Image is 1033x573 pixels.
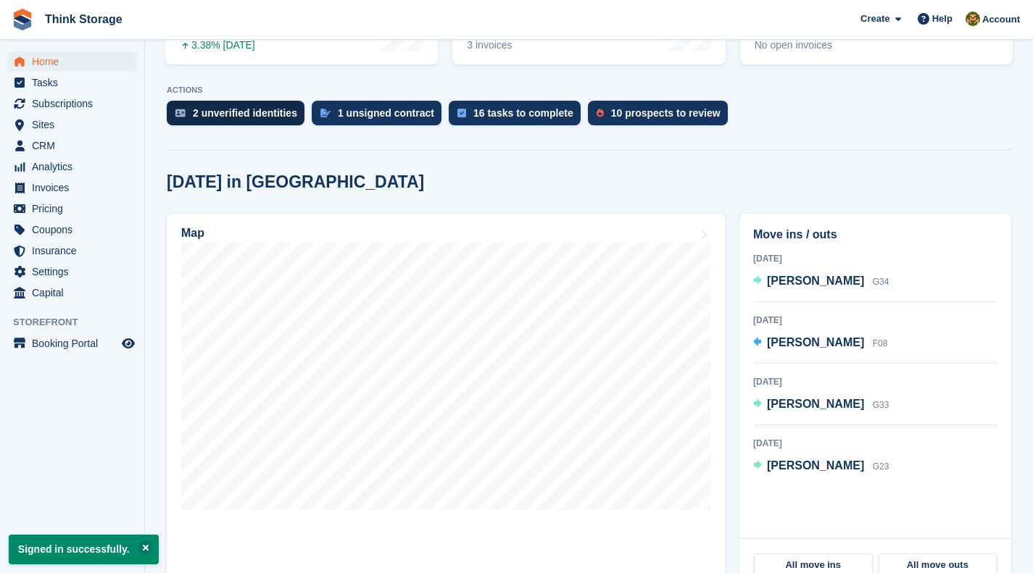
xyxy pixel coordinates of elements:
span: Capital [32,283,119,303]
h2: Move ins / outs [753,226,997,243]
div: 1 unsigned contract [338,107,434,119]
a: [PERSON_NAME] G34 [753,272,889,291]
a: Think Storage [39,7,128,31]
h2: Map [181,227,204,240]
a: menu [7,198,137,219]
span: Coupons [32,219,119,240]
img: prospect-51fa495bee0391a8d652442698ab0144808aea92771e9ea1ae160a38d050c398.svg [597,109,604,117]
span: [PERSON_NAME] [767,459,864,472]
img: task-75834270c22a3079a89374b754ae025e5fb1db73e45f91037f5363f120a921f8.svg [457,109,466,117]
a: 2 unverified identities [167,101,312,133]
a: menu [7,135,137,156]
img: stora-icon-8386f47178a22dfd0bd8f6a31ec36ba5ce8667c1dd55bd0f319d3a0aa187defe.svg [12,9,33,30]
a: menu [7,177,137,198]
a: 16 tasks to complete [449,101,588,133]
span: G34 [873,277,889,287]
span: G23 [873,461,889,472]
span: CRM [32,135,119,156]
span: Tasks [32,72,119,93]
span: Storefront [13,315,144,330]
a: menu [7,51,137,72]
span: [PERSON_NAME] [767,398,864,410]
div: 2 unverified identities [193,107,297,119]
div: 16 tasks to complete [473,107,573,119]
a: [PERSON_NAME] F08 [753,334,887,353]
span: Sites [32,114,119,135]
span: Create [860,12,889,26]
span: F08 [873,338,888,348]
div: [DATE] [753,252,997,265]
a: [PERSON_NAME] G23 [753,457,889,476]
span: Invoices [32,177,119,198]
img: verify_identity-adf6edd0f0f0b5bbfe63781bf79b02c33cf7c696d77639b501bdc392416b5a36.svg [175,109,186,117]
div: 3.38% [DATE] [180,39,260,51]
a: 1 unsigned contract [312,101,449,133]
h2: [DATE] in [GEOGRAPHIC_DATA] [167,172,424,192]
a: menu [7,333,137,354]
div: 10 prospects to review [611,107,721,119]
a: menu [7,241,137,261]
a: menu [7,219,137,240]
a: menu [7,262,137,282]
div: [DATE] [753,314,997,327]
div: [DATE] [753,375,997,388]
img: Gavin Mackie [966,12,980,26]
a: [PERSON_NAME] G33 [753,396,889,414]
span: Subscriptions [32,93,119,114]
a: menu [7,156,137,177]
img: contract_signature_icon-13c848040528278c33f63329250d36e43548de30e8caae1d1a13099fd9432cc5.svg [320,109,331,117]
span: Home [32,51,119,72]
span: Help [932,12,953,26]
p: Signed in successfully. [9,535,159,564]
div: [DATE] [753,437,997,450]
span: [PERSON_NAME] [767,336,864,348]
span: Insurance [32,241,119,261]
span: Account [982,12,1020,27]
span: Settings [32,262,119,282]
span: Booking Portal [32,333,119,354]
a: 10 prospects to review [588,101,735,133]
div: No open invoices [755,39,854,51]
p: ACTIONS [167,85,1011,95]
a: menu [7,72,137,93]
a: menu [7,93,137,114]
a: Preview store [120,335,137,352]
span: Pricing [32,198,119,219]
div: 3 invoices [467,39,575,51]
span: Analytics [32,156,119,177]
a: menu [7,283,137,303]
a: menu [7,114,137,135]
span: G33 [873,400,889,410]
span: [PERSON_NAME] [767,275,864,287]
